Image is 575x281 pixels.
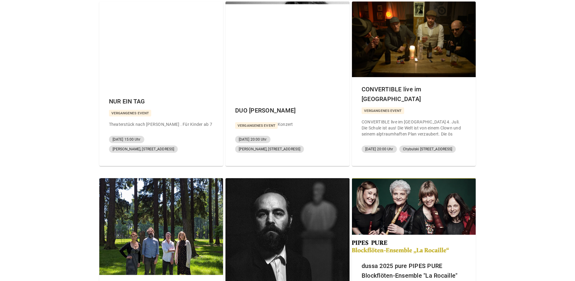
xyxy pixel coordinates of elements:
div: NUR EIN TAG [104,92,219,111]
h5: VERGANGENES EVENT [235,122,278,129]
div: DUO [PERSON_NAME] [230,101,345,120]
h5: VERGANGENES EVENT [109,110,152,116]
span: [PERSON_NAME], [STREET_ADDRESS] [113,145,174,153]
div: Theaterstück nach [PERSON_NAME] . Für Kinder ab 7 [109,121,212,127]
div: Konzert [278,121,293,127]
h5: VERGANGENES EVENT [362,107,404,114]
div: CONVERTIBLE live im [GEOGRAPHIC_DATA] [357,80,471,109]
span: [DATE] 15:00 Uhr [113,136,141,143]
span: [PERSON_NAME], [STREET_ADDRESS] [239,145,300,153]
span: Chybulski [STREET_ADDRESS] [403,145,452,153]
div: CONVERTIBLE live im [GEOGRAPHIC_DATA] 4.⁠ ⁠Juli. Die Schule ist aus! Die Welt ist von einem Clown... [362,119,466,137]
span: [DATE] 20:00 Uhr [365,145,393,153]
span: [DATE] 20:00 Uhr [239,136,267,143]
